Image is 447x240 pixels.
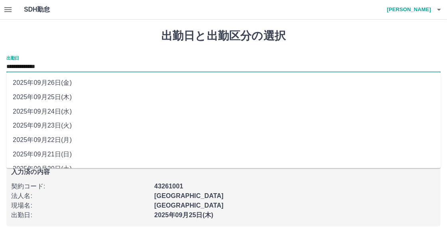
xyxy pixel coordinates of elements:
[6,55,19,61] label: 出勤日
[6,162,441,176] li: 2025年09月20日(土)
[6,76,441,90] li: 2025年09月26日(金)
[11,210,150,220] p: 出勤日 :
[11,182,150,191] p: 契約コード :
[11,191,150,201] p: 法人名 :
[6,104,441,119] li: 2025年09月24日(水)
[11,201,150,210] p: 現場名 :
[6,90,441,104] li: 2025年09月25日(木)
[154,202,224,209] b: [GEOGRAPHIC_DATA]
[154,183,183,190] b: 43261001
[6,119,441,133] li: 2025年09月23日(火)
[154,192,224,199] b: [GEOGRAPHIC_DATA]
[6,29,441,43] h1: 出勤日と出勤区分の選択
[11,169,436,175] p: 入力済の内容
[6,148,441,162] li: 2025年09月21日(日)
[6,133,441,148] li: 2025年09月22日(月)
[154,212,214,218] b: 2025年09月25日(木)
